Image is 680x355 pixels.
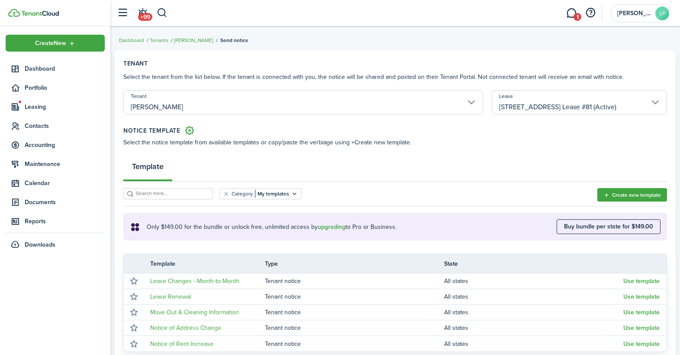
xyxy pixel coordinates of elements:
span: Maintenance [25,160,105,169]
filter-tag-label: Category [232,190,253,198]
a: Lease Renewal [150,292,191,301]
span: Contacts [25,121,105,130]
button: Use template [623,341,660,348]
button: Mark as favourite [128,322,140,334]
td: All states [444,306,623,318]
a: Reports [6,213,105,230]
td: All states [444,338,623,350]
button: Mark as favourite [128,338,140,350]
button: Create new template [597,188,667,202]
a: Document templates [182,123,197,138]
th: Template [144,259,265,268]
button: Open resource center [583,6,598,20]
button: Mark as favourite [128,306,140,319]
filter-tag: Open filter [219,188,301,199]
th: State [444,259,623,268]
input: Search here... [134,189,210,198]
a: Dashboard [119,36,144,44]
h5: Tenant [123,59,667,68]
a: Move Out & Cleaning Information [150,308,239,317]
td: All states [444,291,623,303]
strong: Template [132,161,164,173]
button: Mark as favourite [128,275,140,287]
span: Reports [25,217,105,226]
td: All states [444,275,623,287]
a: Notifications [134,2,151,24]
button: Use template [623,293,660,300]
td: Tenant notice [265,306,444,318]
button: Use template [623,309,660,316]
td: Tenant notice [265,275,444,287]
button: Use template [623,278,660,285]
span: Portfolio [25,83,105,92]
span: Lauris Properties LLC [617,10,652,16]
span: Create New [35,40,66,46]
explanation-description: Only $149.00 for the bundle or unlock free, unlimited access by to Pro or Business. [147,222,557,231]
span: +99 [138,13,152,21]
th: Type [265,259,444,268]
td: Tenant notice [265,291,444,303]
button: Mark as favourite [128,291,140,303]
button: Search [157,6,168,20]
span: Documents [25,198,105,207]
span: Accounting [25,140,105,150]
a: Lease Changes - Month-to-Month [150,277,239,286]
a: Tenants [150,36,168,44]
span: Downloads [25,240,55,249]
button: Use template [623,325,660,332]
a: Dashboard [6,60,105,77]
img: TenantCloud [21,11,59,16]
button: Clear filter [222,190,230,197]
avatar-text: LP [655,7,669,20]
span: Calendar [25,179,105,188]
a: Notice of Address Change [150,323,221,332]
td: Tenant notice [265,338,444,350]
button: Open sidebar [114,5,131,21]
span: 1 [574,13,581,21]
button: upgrading [318,224,345,231]
img: TenantCloud [8,9,20,17]
filter-tag-value: My templates [255,190,289,198]
a: Messaging [563,2,580,24]
span: Leasing [25,102,105,111]
td: Tenant notice [265,322,444,334]
button: Buy bundle per state for $149.00 [557,219,661,234]
td: All states [444,322,623,334]
button: Open menu [6,35,105,52]
p: Select the notice template from available templates or copy/paste the verbiage using +Create new ... [123,138,667,147]
span: Dashboard [25,64,105,73]
h5: Notice Template [123,126,180,135]
span: Send notice [220,36,248,44]
i: soft [130,222,140,232]
p: Select the tenant from the list below. If the tenant is connected with you, the notice will be sh... [123,72,667,81]
a: Notice of Rent Increase [150,339,213,348]
a: [PERSON_NAME] [174,36,213,44]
